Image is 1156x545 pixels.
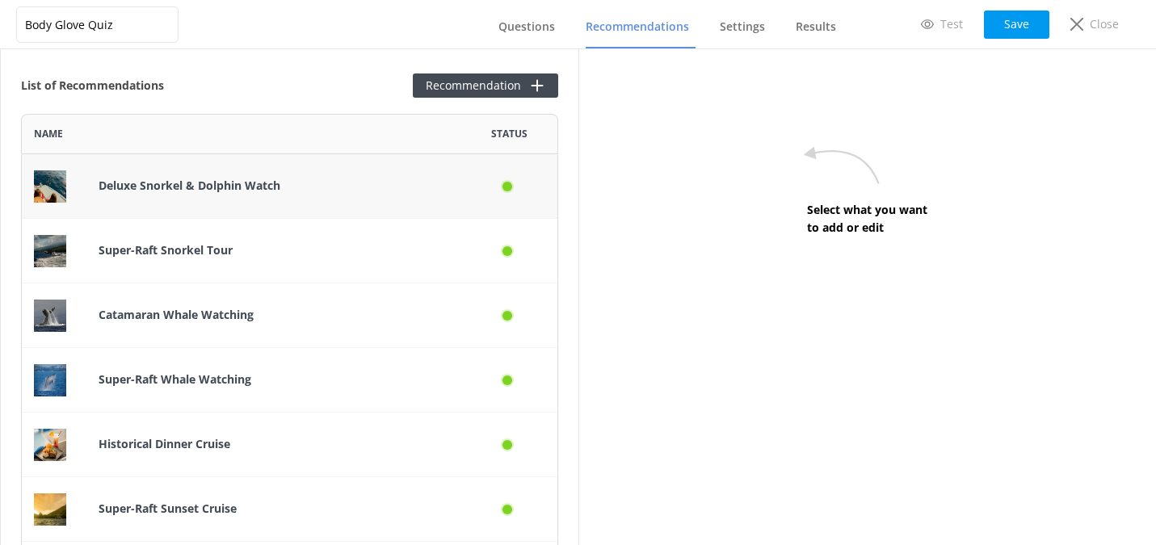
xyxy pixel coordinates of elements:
button: Save [984,10,1049,39]
div: row [21,477,558,542]
img: 610-1731639414.jpg [34,364,66,396]
div: row [21,219,558,283]
img: 610-1731637451.jpg [34,170,66,203]
p: Close [1090,15,1119,33]
img: 610-1731637929.jpg [34,300,66,332]
span: Recommendations [586,19,689,35]
img: 610-1731637759.jpg [34,235,66,267]
span: Questions [498,19,555,35]
div: row [21,413,558,477]
img: 610-1731638109.jpg [34,429,66,461]
p: Select what you want to add or edit [807,201,927,237]
h4: List of Recommendations [21,77,164,94]
b: Catamaran Whale Watching [99,307,254,322]
b: Super-Raft Whale Watching [99,371,251,387]
span: Status [491,126,528,141]
span: Name [34,126,63,141]
b: Historical Dinner Cruise [99,436,230,451]
p: Test [940,15,963,33]
b: Super-Raft Sunset Cruise [99,501,237,516]
button: Recommendation [413,73,558,98]
span: Results [796,19,836,35]
b: Deluxe Snorkel & Dolphin Watch [99,178,280,193]
div: row [21,154,558,219]
div: row [21,283,558,348]
div: row [21,348,558,413]
img: 610-1731638232.jpg [34,493,66,526]
a: Test [910,10,974,38]
span: Settings [720,19,765,35]
b: Super-Raft Snorkel Tour [99,242,233,258]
